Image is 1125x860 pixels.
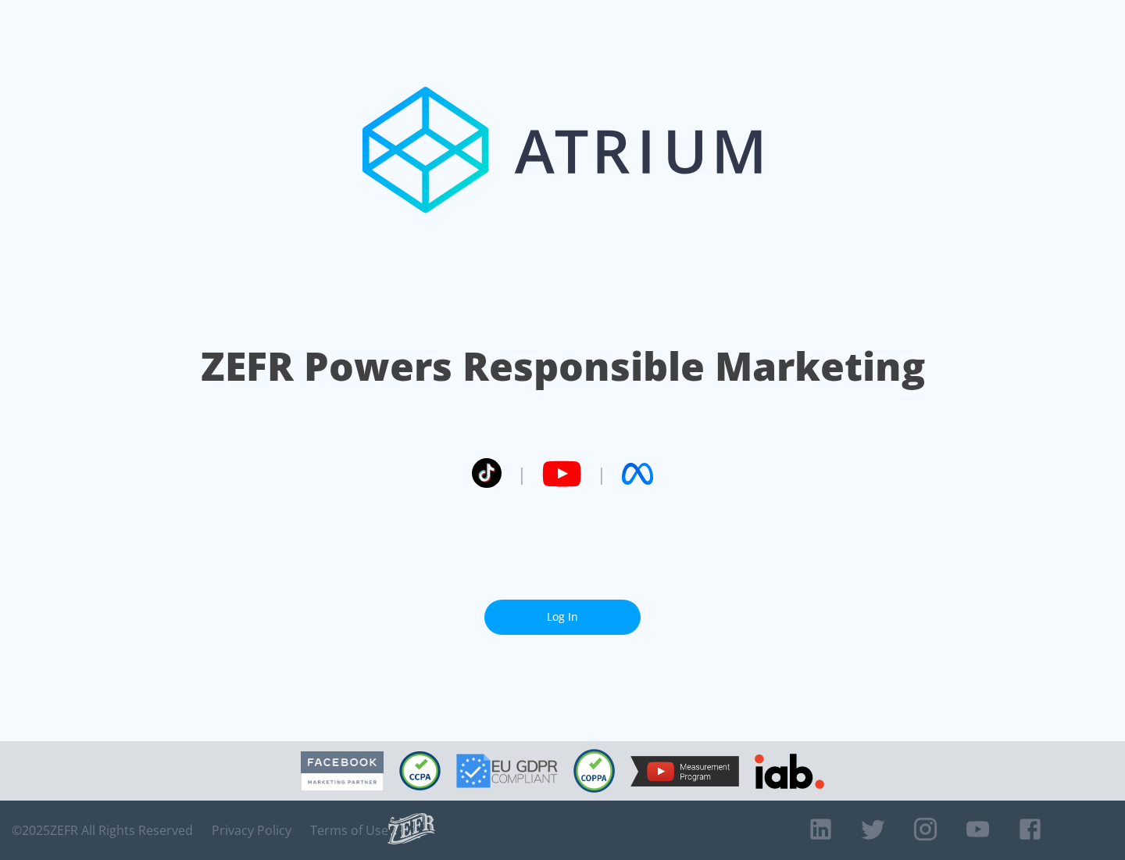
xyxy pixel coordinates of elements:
img: GDPR Compliant [456,754,558,788]
img: Facebook Marketing Partner [301,751,384,791]
a: Terms of Use [310,822,388,838]
a: Privacy Policy [212,822,291,838]
span: | [597,462,606,486]
img: CCPA Compliant [399,751,441,790]
img: YouTube Measurement Program [630,756,739,787]
h1: ZEFR Powers Responsible Marketing [201,339,925,393]
span: | [517,462,527,486]
img: IAB [755,754,824,789]
img: COPPA Compliant [573,749,615,793]
a: Log In [484,600,641,635]
span: © 2025 ZEFR All Rights Reserved [12,822,193,838]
